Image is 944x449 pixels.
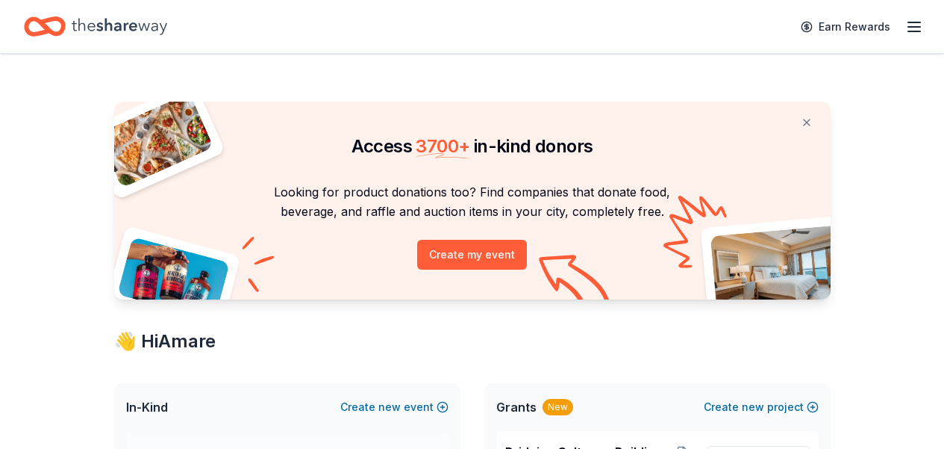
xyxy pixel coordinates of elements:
a: Earn Rewards [792,13,899,40]
span: Grants [496,398,537,416]
p: Looking for product donations too? Find companies that donate food, beverage, and raffle and auct... [132,182,813,222]
a: Home [24,9,167,44]
span: new [742,398,764,416]
button: Createnewproject [704,398,819,416]
span: 3700 + [416,135,469,157]
span: new [378,398,401,416]
div: New [543,399,573,415]
div: 👋 Hi Amare [114,329,831,353]
img: Curvy arrow [539,255,613,311]
img: Pizza [97,93,213,188]
span: In-Kind [126,398,168,416]
button: Create my event [417,240,527,270]
span: Access in-kind donors [351,135,593,157]
button: Createnewevent [340,398,448,416]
